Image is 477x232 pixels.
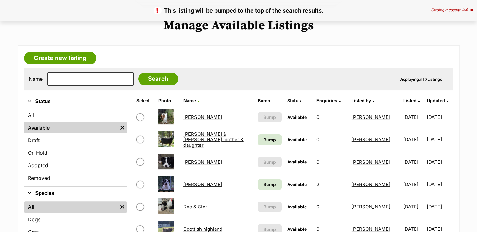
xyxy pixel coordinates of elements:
[263,181,276,188] span: Bump
[287,159,307,164] span: Available
[401,151,426,173] td: [DATE]
[427,174,452,195] td: [DATE]
[24,160,127,171] a: Adopted
[183,159,222,165] a: [PERSON_NAME]
[183,131,244,148] a: [PERSON_NAME] & [PERSON_NAME] mother & daughter
[24,147,127,158] a: On Hold
[427,151,452,173] td: [DATE]
[316,98,341,103] a: Enquiries
[401,196,426,218] td: [DATE]
[183,181,222,187] a: [PERSON_NAME]
[401,106,426,128] td: [DATE]
[29,76,43,82] label: Name
[134,96,155,106] th: Select
[399,77,442,82] span: Displaying Listings
[352,226,390,232] a: [PERSON_NAME]
[427,98,445,103] span: Updated
[352,98,374,103] a: Listed by
[285,96,314,106] th: Status
[258,112,282,122] button: Bump
[255,96,284,106] th: Bump
[24,172,127,184] a: Removed
[24,97,127,106] button: Status
[24,108,127,186] div: Status
[24,122,118,133] a: Available
[183,98,196,103] span: Name
[183,114,222,120] a: [PERSON_NAME]
[24,201,118,213] a: All
[352,114,390,120] a: [PERSON_NAME]
[263,114,276,120] span: Bump
[263,136,276,143] span: Bump
[138,73,178,85] input: Search
[118,201,127,213] a: Remove filter
[258,157,282,167] button: Bump
[419,77,427,82] strong: all 7
[403,98,420,103] a: Listed
[287,137,307,142] span: Available
[287,204,307,209] span: Available
[352,204,390,210] a: [PERSON_NAME]
[24,135,127,146] a: Draft
[352,136,390,142] a: [PERSON_NAME]
[183,204,207,210] a: Roo & Ster
[287,226,307,232] span: Available
[314,151,348,173] td: 0
[401,174,426,195] td: [DATE]
[314,174,348,195] td: 2
[258,202,282,212] button: Bump
[431,8,473,12] div: Closing message in
[352,159,390,165] a: [PERSON_NAME]
[183,98,199,103] a: Name
[403,98,416,103] span: Listed
[352,98,371,103] span: Listed by
[401,129,426,150] td: [DATE]
[158,176,174,192] img: Narla
[258,134,282,145] a: Bump
[427,98,448,103] a: Updated
[427,106,452,128] td: [DATE]
[258,179,282,190] a: Bump
[6,6,471,15] p: This listing will be bumped to the top of the search results.
[427,196,452,218] td: [DATE]
[314,106,348,128] td: 0
[183,226,222,232] a: Scottish highland
[24,52,96,64] a: Create new listing
[316,98,337,103] span: translation missing: en.admin.listings.index.attributes.enquiries
[314,129,348,150] td: 0
[263,203,276,210] span: Bump
[287,182,307,187] span: Available
[24,109,127,121] a: All
[118,122,127,133] a: Remove filter
[263,159,276,165] span: Bump
[427,129,452,150] td: [DATE]
[287,114,307,120] span: Available
[465,8,468,12] span: 4
[314,196,348,218] td: 0
[24,214,127,225] a: Dogs
[156,96,180,106] th: Photo
[24,189,127,197] button: Species
[352,181,390,187] a: [PERSON_NAME]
